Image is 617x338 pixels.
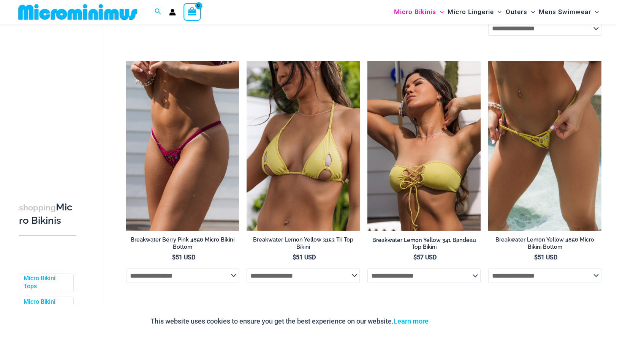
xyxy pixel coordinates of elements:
[367,237,481,254] a: Breakwater Lemon Yellow 341 Bandeau Top Bikini
[591,2,599,22] span: Menu Toggle
[527,2,535,22] span: Menu Toggle
[169,9,176,16] a: Account icon link
[19,25,87,177] iframe: TrustedSite Certified
[367,237,481,251] h2: Breakwater Lemon Yellow 341 Bandeau Top Bikini
[413,254,437,261] bdi: 57 USD
[19,201,76,227] h3: Micro Bikinis
[539,2,591,22] span: Mens Swimwear
[367,61,481,231] a: Breakwater Lemon Yellow 341 halter 01Breakwater Lemon Yellow 341 halter 4956 Short 06Breakwater L...
[126,236,239,253] a: Breakwater Berry Pink 4856 Micro Bikini Bottom
[394,2,436,22] span: Micro Bikinis
[488,61,601,231] img: Breakwater Lemon Yellow4856 micro 01
[488,61,601,231] a: Breakwater Lemon Yellow4856 micro 01Breakwater Lemon Yellow 4856 micro 02Breakwater Lemon Yellow ...
[488,236,601,250] h2: Breakwater Lemon Yellow 4856 Micro Bikini Bottom
[488,236,601,253] a: Breakwater Lemon Yellow 4856 Micro Bikini Bottom
[126,61,239,231] a: Breakwater Berry Pink 4856 micro 02Breakwater Berry Pink 4856 micro 01Breakwater Berry Pink 4856 ...
[293,254,316,261] bdi: 51 USD
[293,254,296,261] span: $
[367,61,481,231] img: Breakwater Lemon Yellow 341 halter 01
[534,254,538,261] span: $
[434,312,467,330] button: Accept
[448,2,494,22] span: Micro Lingerie
[534,254,557,261] bdi: 51 USD
[172,254,176,261] span: $
[15,3,140,21] img: MM SHOP LOGO FLAT
[413,254,417,261] span: $
[24,275,68,291] a: Micro Bikini Tops
[446,2,503,22] a: Micro LingerieMenu ToggleMenu Toggle
[436,2,444,22] span: Menu Toggle
[247,236,360,250] h2: Breakwater Lemon Yellow 3153 Tri Top Bikini
[504,2,537,22] a: OutersMenu ToggleMenu Toggle
[392,2,446,22] a: Micro BikinisMenu ToggleMenu Toggle
[150,316,429,327] p: This website uses cookies to ensure you get the best experience on our website.
[184,3,201,21] a: View Shopping Cart, empty
[24,298,68,314] a: Micro Bikini Bottoms
[506,2,527,22] span: Outers
[155,7,161,17] a: Search icon link
[247,61,360,231] img: Breakwater Lemon Yellow 3153 Tri Top 01
[126,236,239,250] h2: Breakwater Berry Pink 4856 Micro Bikini Bottom
[172,254,195,261] bdi: 51 USD
[394,317,429,325] a: Learn more
[19,203,56,212] span: shopping
[537,2,601,22] a: Mens SwimwearMenu ToggleMenu Toggle
[247,61,360,231] a: Breakwater Lemon Yellow 3153 Tri Top 01Breakwater Lemon Yellow 3153 Tri Top 4856 micro 03Breakwat...
[247,236,360,253] a: Breakwater Lemon Yellow 3153 Tri Top Bikini
[494,2,502,22] span: Menu Toggle
[126,61,239,231] img: Breakwater Berry Pink 4856 micro 02
[391,1,602,23] nav: Site Navigation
